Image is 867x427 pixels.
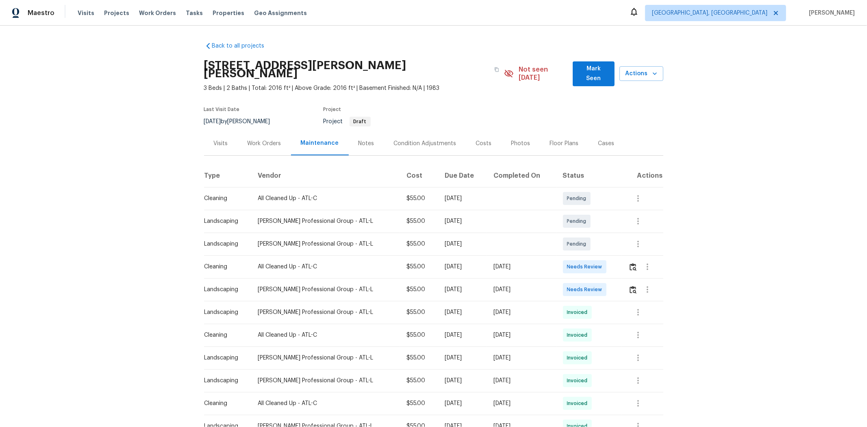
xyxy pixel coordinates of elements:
div: [PERSON_NAME] Professional Group - ATL-L [258,240,393,248]
div: $55.00 [406,217,432,225]
span: Invoiced [567,354,591,362]
div: All Cleaned Up - ATL-C [258,263,393,271]
div: Cleaning [204,194,245,203]
div: All Cleaned Up - ATL-C [258,194,393,203]
div: $55.00 [406,194,432,203]
div: Costs [476,139,492,148]
div: [DATE] [493,354,550,362]
div: Maintenance [301,139,339,147]
div: $55.00 [406,331,432,339]
div: $55.00 [406,263,432,271]
span: [DATE] [204,119,221,124]
th: Status [556,164,622,187]
div: Work Orders [248,139,281,148]
span: Invoiced [567,308,591,316]
span: Needs Review [567,285,606,294]
div: Visits [214,139,228,148]
th: Type [204,164,252,187]
span: Project [324,107,341,112]
th: Completed On [487,164,556,187]
div: [DATE] [445,377,480,385]
div: $55.00 [406,240,432,248]
div: [DATE] [493,399,550,407]
span: Mark Seen [579,64,608,84]
div: [PERSON_NAME] Professional Group - ATL-L [258,285,393,294]
span: Actions [626,69,657,79]
img: Review Icon [630,263,637,271]
img: Review Icon [630,286,637,294]
button: Actions [619,66,663,81]
div: [DATE] [445,331,480,339]
div: [PERSON_NAME] Professional Group - ATL-L [258,377,393,385]
span: Maestro [28,9,54,17]
span: [PERSON_NAME] [806,9,855,17]
div: [DATE] [445,194,480,203]
div: Landscaping [204,377,245,385]
div: [DATE] [493,263,550,271]
span: Draft [350,119,370,124]
h2: [STREET_ADDRESS][PERSON_NAME][PERSON_NAME] [204,61,490,78]
button: Mark Seen [573,61,615,86]
span: Work Orders [139,9,176,17]
div: Notes [359,139,374,148]
div: All Cleaned Up - ATL-C [258,331,393,339]
div: [DATE] [445,354,480,362]
div: by [PERSON_NAME] [204,117,280,126]
span: Projects [104,9,129,17]
th: Due Date [438,164,487,187]
div: [DATE] [445,240,480,248]
div: Cleaning [204,331,245,339]
th: Actions [622,164,663,187]
span: [GEOGRAPHIC_DATA], [GEOGRAPHIC_DATA] [652,9,767,17]
span: Properties [213,9,244,17]
div: Landscaping [204,354,245,362]
div: $55.00 [406,399,432,407]
div: Condition Adjustments [394,139,456,148]
div: [DATE] [445,217,480,225]
div: [PERSON_NAME] Professional Group - ATL-L [258,217,393,225]
div: Cleaning [204,263,245,271]
div: Floor Plans [550,139,579,148]
button: Copy Address [489,62,504,77]
div: Photos [511,139,530,148]
span: 3 Beds | 2 Baths | Total: 2016 ft² | Above Grade: 2016 ft² | Basement Finished: N/A | 1983 [204,84,504,92]
div: Landscaping [204,308,245,316]
span: Project [324,119,371,124]
span: Visits [78,9,94,17]
div: [DATE] [493,285,550,294]
span: Last Visit Date [204,107,240,112]
button: Review Icon [628,280,638,299]
span: Invoiced [567,331,591,339]
span: Needs Review [567,263,606,271]
div: [DATE] [493,308,550,316]
div: Landscaping [204,285,245,294]
span: Pending [567,240,590,248]
div: Landscaping [204,240,245,248]
th: Vendor [251,164,400,187]
a: Back to all projects [204,42,282,50]
div: [DATE] [445,399,480,407]
span: Tasks [186,10,203,16]
div: $55.00 [406,285,432,294]
div: $55.00 [406,308,432,316]
div: $55.00 [406,354,432,362]
span: Geo Assignments [254,9,307,17]
div: [PERSON_NAME] Professional Group - ATL-L [258,308,393,316]
span: Pending [567,217,590,225]
button: Review Icon [628,257,638,277]
div: Cleaning [204,399,245,407]
div: [DATE] [445,263,480,271]
div: [DATE] [445,285,480,294]
div: [DATE] [493,377,550,385]
div: Cases [598,139,615,148]
div: Landscaping [204,217,245,225]
span: Invoiced [567,377,591,385]
div: [DATE] [445,308,480,316]
div: $55.00 [406,377,432,385]
div: [PERSON_NAME] Professional Group - ATL-L [258,354,393,362]
span: Not seen [DATE] [519,65,568,82]
span: Invoiced [567,399,591,407]
th: Cost [400,164,438,187]
span: Pending [567,194,590,203]
div: [DATE] [493,331,550,339]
